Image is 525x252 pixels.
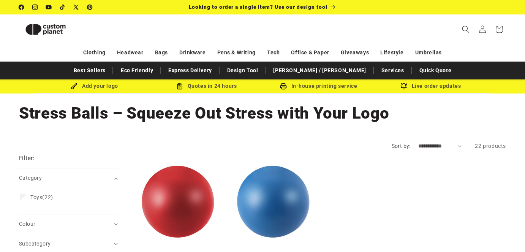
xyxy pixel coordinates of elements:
[262,81,375,91] div: In-house printing service
[392,143,411,149] label: Sort by:
[269,64,370,77] a: [PERSON_NAME] / [PERSON_NAME]
[341,46,369,59] a: Giveaways
[380,46,403,59] a: Lifestyle
[280,83,287,90] img: In-house printing
[19,221,35,227] span: Colour
[179,46,206,59] a: Drinkware
[19,154,35,163] h2: Filter:
[117,46,144,59] a: Headwear
[70,64,109,77] a: Best Sellers
[117,64,157,77] a: Eco Friendly
[19,17,72,41] img: Custom Planet
[164,64,216,77] a: Express Delivery
[19,175,42,181] span: Category
[19,168,118,188] summary: Category (0 selected)
[475,143,506,149] span: 22 products
[19,103,506,124] h1: Stress Balls – Squeeze Out Stress with Your Logo
[457,21,474,38] summary: Search
[291,46,329,59] a: Office & Paper
[217,46,256,59] a: Pens & Writing
[189,4,327,10] span: Looking to order a single item? Use our design tool
[19,214,118,234] summary: Colour (0 selected)
[416,64,455,77] a: Quick Quote
[400,83,407,90] img: Order updates
[30,194,53,201] span: (22)
[267,46,280,59] a: Tech
[176,83,183,90] img: Order Updates Icon
[38,81,150,91] div: Add your logo
[155,46,168,59] a: Bags
[30,194,42,200] span: Toys
[378,64,408,77] a: Services
[375,81,487,91] div: Live order updates
[83,46,106,59] a: Clothing
[16,14,98,44] a: Custom Planet
[415,46,442,59] a: Umbrellas
[223,64,262,77] a: Design Tool
[71,83,77,90] img: Brush Icon
[19,241,51,247] span: Subcategory
[150,81,262,91] div: Quotes in 24 hours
